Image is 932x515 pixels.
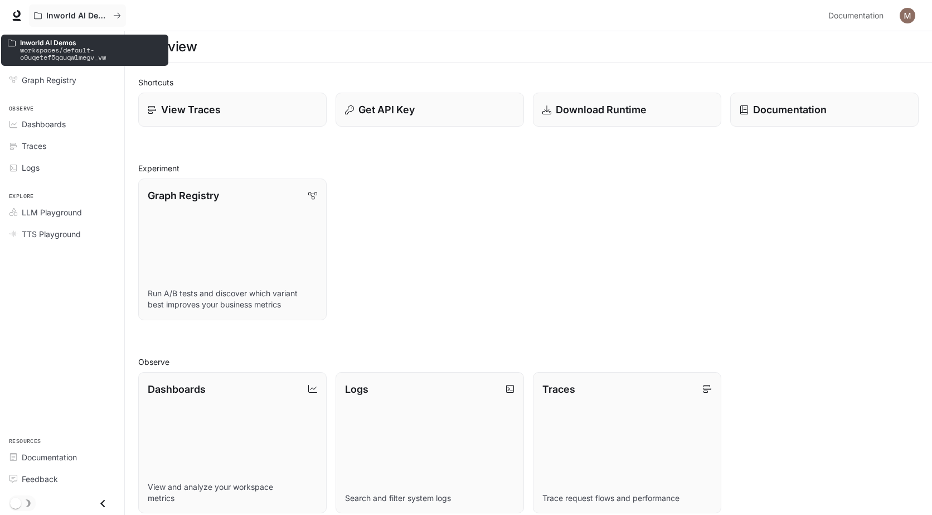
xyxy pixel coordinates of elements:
[138,162,919,174] h2: Experiment
[22,140,46,152] span: Traces
[148,188,219,203] p: Graph Registry
[896,4,919,27] button: User avatar
[46,11,109,21] p: Inworld AI Demos
[336,93,524,127] button: Get API Key
[828,9,884,23] span: Documentation
[824,4,892,27] a: Documentation
[4,469,120,489] a: Feedback
[542,493,712,504] p: Trace request flows and performance
[4,136,120,156] a: Traces
[161,102,221,117] p: View Traces
[20,46,162,61] p: workspaces/default-o0uqetef5qauqwlmegv_vw
[138,76,919,88] h2: Shortcuts
[4,447,120,467] a: Documentation
[29,4,126,27] button: All workspaces
[345,493,514,504] p: Search and filter system logs
[148,482,317,504] p: View and analyze your workspace metrics
[336,372,524,514] a: LogsSearch and filter system logs
[22,228,81,240] span: TTS Playground
[4,203,120,222] a: LLM Playground
[4,158,120,177] a: Logs
[4,114,120,134] a: Dashboards
[556,102,647,117] p: Download Runtime
[730,93,919,127] a: Documentation
[138,372,327,514] a: DashboardsView and analyze your workspace metrics
[22,451,77,463] span: Documentation
[148,288,317,310] p: Run A/B tests and discover which variant best improves your business metrics
[22,206,82,218] span: LLM Playground
[138,179,327,320] a: Graph RegistryRun A/B tests and discover which variant best improves your business metrics
[533,372,721,514] a: TracesTrace request flows and performance
[148,382,206,397] p: Dashboards
[358,102,415,117] p: Get API Key
[20,39,162,46] p: Inworld AI Demos
[753,102,827,117] p: Documentation
[90,492,115,515] button: Close drawer
[138,356,919,368] h2: Observe
[900,8,915,23] img: User avatar
[22,74,76,86] span: Graph Registry
[22,473,58,485] span: Feedback
[22,118,66,130] span: Dashboards
[22,162,40,174] span: Logs
[138,93,327,127] a: View Traces
[542,382,575,397] p: Traces
[533,93,721,127] a: Download Runtime
[345,382,368,397] p: Logs
[10,497,21,509] span: Dark mode toggle
[4,70,120,90] a: Graph Registry
[4,224,120,244] a: TTS Playground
